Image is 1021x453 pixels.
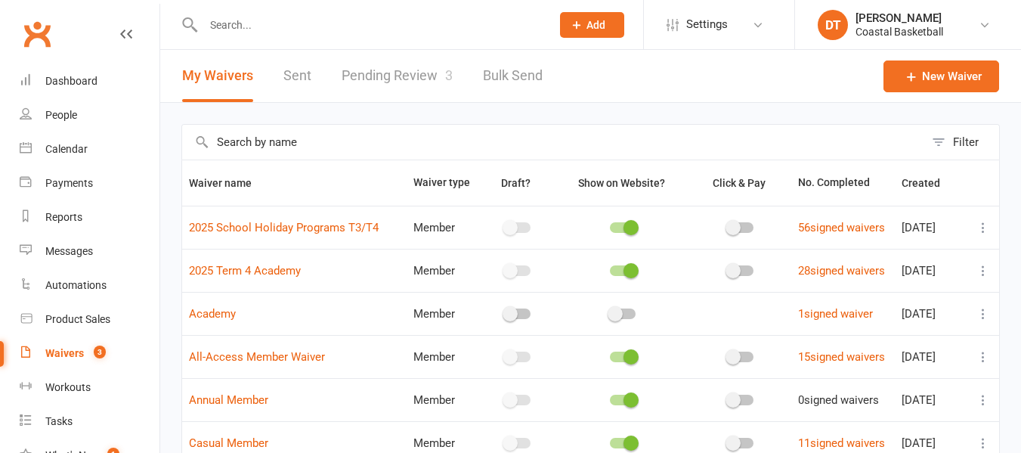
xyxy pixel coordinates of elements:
a: Clubworx [18,15,56,53]
td: Member [407,292,479,335]
div: Automations [45,279,107,291]
th: No. Completed [791,160,896,206]
button: My Waivers [182,50,253,102]
button: Click & Pay [699,174,782,192]
div: Waivers [45,347,84,359]
div: DT [818,10,848,40]
div: Reports [45,211,82,223]
span: Show on Website? [578,177,665,189]
a: 11signed waivers [798,436,885,450]
input: Search by name [182,125,924,160]
a: 56signed waivers [798,221,885,234]
a: Pending Review3 [342,50,453,102]
div: Tasks [45,415,73,427]
a: 2025 Term 4 Academy [189,264,301,278]
span: Add [586,19,605,31]
th: Waiver type [407,160,479,206]
span: Settings [686,8,728,42]
a: Tasks [20,405,159,439]
td: [DATE] [895,292,966,335]
a: Workouts [20,371,159,405]
div: Calendar [45,143,88,155]
span: Created [902,177,957,189]
a: New Waiver [883,61,999,92]
td: [DATE] [895,335,966,378]
a: Bulk Send [483,50,543,102]
a: Waivers 3 [20,337,159,371]
a: People [20,98,159,132]
div: Filter [953,133,979,151]
td: [DATE] [895,378,966,421]
div: People [45,109,77,121]
span: 0 signed waivers [798,393,879,407]
a: Casual Member [189,436,268,450]
a: Dashboard [20,64,159,98]
a: 2025 School Holiday Programs T3/T4 [189,221,379,234]
div: Product Sales [45,313,110,325]
a: Messages [20,234,159,268]
button: Created [902,174,957,192]
button: Show on Website? [565,174,682,192]
a: Reports [20,200,159,234]
td: Member [407,206,479,249]
span: Waiver name [189,177,268,189]
input: Search... [199,14,540,36]
span: Click & Pay [713,177,766,189]
a: Academy [189,307,236,321]
div: Dashboard [45,75,97,87]
td: Member [407,249,479,292]
a: 28signed waivers [798,264,885,278]
td: [DATE] [895,249,966,292]
div: Coastal Basketball [855,25,943,39]
span: Draft? [501,177,531,189]
div: Payments [45,177,93,189]
a: Payments [20,166,159,200]
a: Product Sales [20,303,159,337]
a: 1signed waiver [798,307,873,321]
button: Filter [924,125,999,160]
a: 15signed waivers [798,350,885,364]
button: Waiver name [189,174,268,192]
div: Messages [45,245,93,257]
button: Add [560,12,624,38]
td: [DATE] [895,206,966,249]
a: Annual Member [189,393,268,407]
td: Member [407,378,479,421]
div: [PERSON_NAME] [855,11,943,25]
span: 3 [94,346,106,358]
a: All-Access Member Waiver [189,350,325,364]
a: Sent [283,50,311,102]
td: Member [407,335,479,378]
a: Automations [20,268,159,303]
span: 3 [445,67,453,83]
button: Draft? [487,174,547,192]
a: Calendar [20,132,159,166]
div: Workouts [45,381,91,393]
